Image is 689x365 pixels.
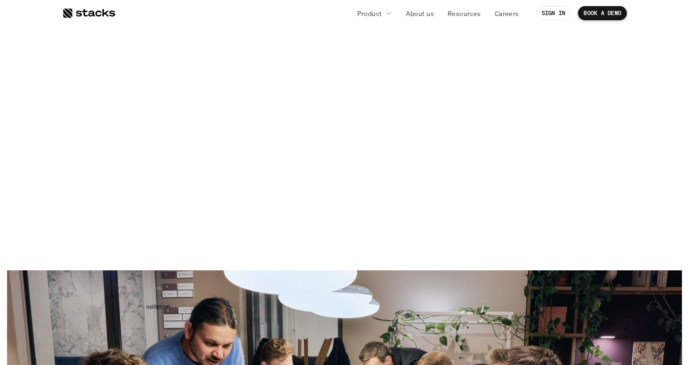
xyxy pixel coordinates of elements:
[584,10,621,16] p: BOOK A DEMO
[442,5,487,22] a: Resources
[357,8,382,18] p: Product
[536,6,571,20] a: SIGN IN
[406,8,434,18] p: About us
[489,5,525,22] a: Careers
[297,226,393,249] a: SEE OPEN ROLES
[308,230,376,244] p: SEE OPEN ROLES
[186,76,503,160] h1: Let’s redefine finance, together.
[542,10,566,16] p: SIGN IN
[448,8,481,18] p: Resources
[495,8,519,18] p: Careers
[228,171,461,215] p: We’re on a mission to help reinvent the financial close. And we’re looking for curious and innova...
[578,6,627,20] a: BOOK A DEMO
[400,5,440,22] a: About us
